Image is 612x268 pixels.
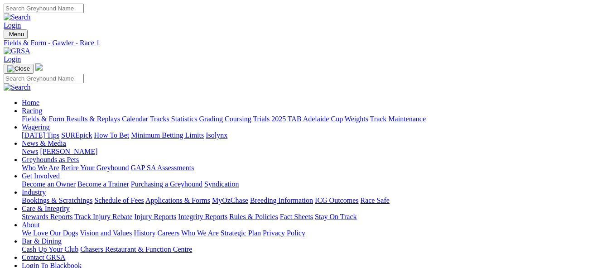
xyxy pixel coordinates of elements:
div: Get Involved [22,180,608,188]
button: Toggle navigation [4,29,28,39]
a: Results & Replays [66,115,120,123]
img: Close [7,65,30,72]
a: Login [4,55,21,63]
a: Track Injury Rebate [74,213,132,220]
a: How To Bet [94,131,130,139]
a: Racing [22,107,42,115]
a: Coursing [225,115,251,123]
a: Stewards Reports [22,213,72,220]
span: Menu [9,31,24,38]
a: MyOzChase [212,196,248,204]
a: Home [22,99,39,106]
a: Fact Sheets [280,213,313,220]
img: Search [4,13,31,21]
a: [DATE] Tips [22,131,59,139]
a: Integrity Reports [178,213,227,220]
a: Greyhounds as Pets [22,156,79,163]
a: Rules & Policies [229,213,278,220]
img: GRSA [4,47,30,55]
a: Trials [253,115,270,123]
img: logo-grsa-white.png [35,63,43,71]
a: Become a Trainer [77,180,129,188]
div: News & Media [22,148,608,156]
a: ICG Outcomes [315,196,358,204]
a: Careers [157,229,179,237]
a: Strategic Plan [221,229,261,237]
div: Industry [22,196,608,205]
a: 2025 TAB Adelaide Cup [271,115,343,123]
a: Tracks [150,115,169,123]
a: Calendar [122,115,148,123]
a: News [22,148,38,155]
a: Chasers Restaurant & Function Centre [80,245,192,253]
img: Search [4,83,31,91]
a: Contact GRSA [22,254,65,261]
a: Who We Are [22,164,59,172]
a: We Love Our Dogs [22,229,78,237]
a: Wagering [22,123,50,131]
a: Vision and Values [80,229,132,237]
a: Industry [22,188,46,196]
div: Wagering [22,131,608,139]
a: Fields & Form [22,115,64,123]
a: Fields & Form - Gawler - Race 1 [4,39,608,47]
a: Isolynx [206,131,227,139]
a: Become an Owner [22,180,76,188]
a: News & Media [22,139,66,147]
a: About [22,221,40,229]
a: Care & Integrity [22,205,70,212]
a: Login [4,21,21,29]
a: Stay On Track [315,213,357,220]
a: SUREpick [61,131,92,139]
a: GAP SA Assessments [131,164,194,172]
a: Retire Your Greyhound [61,164,129,172]
a: Track Maintenance [370,115,426,123]
a: [PERSON_NAME] [40,148,97,155]
a: Race Safe [360,196,389,204]
input: Search [4,4,84,13]
a: Bookings & Scratchings [22,196,92,204]
a: Minimum Betting Limits [131,131,204,139]
a: Purchasing a Greyhound [131,180,202,188]
button: Toggle navigation [4,64,34,74]
a: Schedule of Fees [94,196,144,204]
a: Statistics [171,115,198,123]
a: Injury Reports [134,213,176,220]
div: Racing [22,115,608,123]
a: Who We Are [181,229,219,237]
a: Applications & Forms [145,196,210,204]
div: Bar & Dining [22,245,608,254]
a: Grading [199,115,223,123]
a: History [134,229,155,237]
a: Breeding Information [250,196,313,204]
a: Bar & Dining [22,237,62,245]
a: Privacy Policy [263,229,305,237]
a: Cash Up Your Club [22,245,78,253]
a: Get Involved [22,172,60,180]
div: Greyhounds as Pets [22,164,608,172]
div: About [22,229,608,237]
a: Syndication [204,180,239,188]
input: Search [4,74,84,83]
div: Care & Integrity [22,213,608,221]
a: Weights [345,115,368,123]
